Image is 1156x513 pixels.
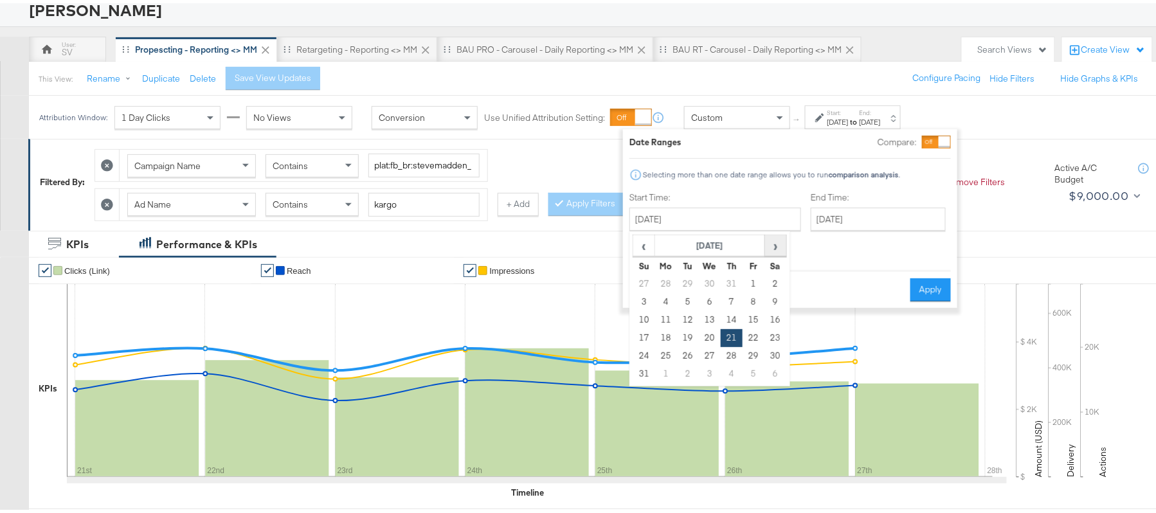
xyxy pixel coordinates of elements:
[699,290,721,308] td: 6
[677,362,699,380] td: 2
[634,233,654,252] span: ‹
[764,326,786,344] td: 23
[655,232,765,254] th: [DATE]
[743,254,764,272] th: Fr
[39,379,57,392] div: KPIs
[444,42,451,50] div: Drag to reorder tab
[878,133,917,145] label: Compare:
[134,157,201,168] span: Campaign Name
[368,150,480,174] input: Enter a search term
[379,109,425,120] span: Conversion
[1065,441,1077,474] text: Delivery
[484,109,605,121] label: Use Unified Attribution Setting:
[743,362,764,380] td: 5
[629,133,682,145] div: Date Ranges
[766,233,786,252] span: ›
[677,344,699,362] td: 26
[284,42,291,50] div: Drag to reorder tab
[66,234,89,249] div: KPIs
[40,173,85,185] div: Filtered By:
[498,190,539,213] button: + Add
[743,272,764,290] td: 1
[629,188,801,201] label: Start Time:
[849,114,860,123] strong: to
[1033,417,1045,474] text: Amount (USD)
[860,114,881,124] div: [DATE]
[122,42,129,50] div: Drag to reorder tab
[655,344,677,362] td: 25
[1097,444,1109,474] text: Actions
[142,69,180,82] button: Duplicate
[1055,159,1126,183] div: Active A/C Budget
[633,290,655,308] td: 3
[721,272,743,290] td: 31
[655,290,677,308] td: 4
[764,308,786,326] td: 16
[273,195,308,207] span: Contains
[633,308,655,326] td: 10
[743,308,764,326] td: 15
[990,69,1035,82] button: Hide Filters
[677,326,699,344] td: 19
[673,40,842,53] div: BAU RT - Carousel - Daily Reporting <> MM
[633,362,655,380] td: 31
[721,290,743,308] td: 7
[699,362,721,380] td: 3
[910,275,951,298] button: Apply
[743,344,764,362] td: 29
[1081,40,1146,53] div: Create View
[743,326,764,344] td: 22
[511,483,544,496] div: Timeline
[62,43,73,55] div: SV
[660,42,667,50] div: Drag to reorder tab
[39,71,73,81] div: This View:
[1069,183,1129,203] div: $9,000.00
[1064,183,1143,203] button: $9,000.00
[273,157,308,168] span: Contains
[633,326,655,344] td: 17
[135,40,257,53] div: Propescting - Reporting <> MM
[642,167,901,176] div: Selecting more than one date range allows you to run .
[296,40,417,53] div: Retargeting - Reporting <> MM
[743,290,764,308] td: 8
[699,254,721,272] th: We
[699,344,721,362] td: 27
[156,234,257,249] div: Performance & KPIs
[655,272,677,290] td: 28
[633,254,655,272] th: Su
[764,272,786,290] td: 2
[904,64,990,87] button: Configure Pacing
[721,254,743,272] th: Th
[699,308,721,326] td: 13
[633,272,655,290] td: 27
[655,326,677,344] td: 18
[368,190,480,213] input: Enter a search term
[860,105,881,114] label: End:
[122,109,170,120] span: 1 Day Clicks
[764,290,786,308] td: 9
[677,272,699,290] td: 29
[827,114,849,124] div: [DATE]
[791,114,804,119] span: ↑
[1061,69,1139,82] button: Hide Graphs & KPIs
[64,263,110,273] span: Clicks (Link)
[655,308,677,326] td: 11
[677,308,699,326] td: 12
[677,290,699,308] td: 5
[39,110,108,119] div: Attribution Window:
[691,109,723,120] span: Custom
[827,105,849,114] label: Start:
[134,195,171,207] span: Ad Name
[489,263,534,273] span: Impressions
[699,326,721,344] td: 20
[464,261,476,274] a: ✔
[677,254,699,272] th: Tu
[764,254,786,272] th: Sa
[811,188,951,201] label: End Time:
[829,166,899,176] strong: comparison analysis
[935,173,1006,185] button: Remove Filters
[655,362,677,380] td: 1
[699,272,721,290] td: 30
[978,40,1048,53] div: Search Views
[456,40,633,53] div: BAU PRO - Carousel - Daily Reporting <> MM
